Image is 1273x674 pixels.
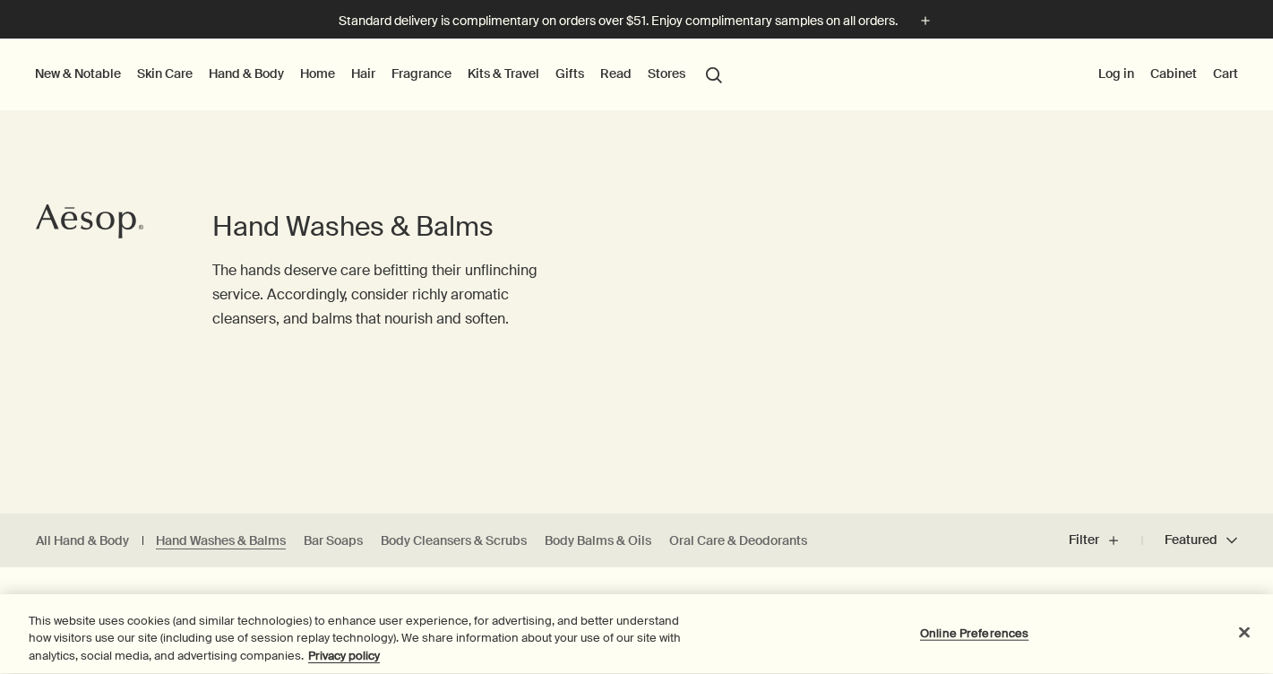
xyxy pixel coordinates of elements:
a: All Hand & Body [36,532,129,549]
a: Hand & Body [205,62,288,85]
button: Cart [1209,62,1242,85]
svg: Aesop [36,203,143,239]
a: More information about your privacy, opens in a new tab [308,648,380,663]
a: Gifts [552,62,588,85]
button: Log in [1095,62,1138,85]
p: The hands deserve care befitting their unflinching service. Accordingly, consider richly aromatic... [212,258,565,332]
div: New addition [18,586,92,602]
a: Skin Care [133,62,196,85]
a: Home [297,62,339,85]
button: Save to cabinet [1230,578,1262,610]
button: Close [1225,612,1264,652]
div: Daily essential [868,586,950,602]
nav: supplementary [1095,39,1242,110]
div: Notable formulation [443,586,557,602]
button: Standard delivery is complimentary on orders over $51. Enjoy complimentary samples on all orders. [339,11,935,31]
a: Bar Soaps [304,532,363,549]
a: Body Cleansers & Scrubs [381,532,527,549]
a: Cabinet [1147,62,1200,85]
a: Body Balms & Oils [545,532,651,549]
a: Aesop [31,199,148,248]
h1: Hand Washes & Balms [212,209,565,245]
a: Kits & Travel [464,62,543,85]
nav: primary [31,39,730,110]
a: Oral Care & Deodorants [669,532,807,549]
a: Hand Washes & Balms [156,532,286,549]
a: Fragrance [388,62,455,85]
a: Read [597,62,635,85]
div: This website uses cookies (and similar technologies) to enhance user experience, for advertising,... [29,612,701,665]
button: Online Preferences, Opens the preference center dialog [918,615,1030,651]
button: New & Notable [31,62,125,85]
button: Stores [644,62,689,85]
button: Featured [1142,519,1237,562]
p: Standard delivery is complimentary on orders over $51. Enjoy complimentary samples on all orders. [339,12,898,30]
button: Save to cabinet [804,578,837,610]
button: Save to cabinet [380,578,412,610]
button: Open search [698,56,730,91]
a: Hair [348,62,379,85]
button: Filter [1069,519,1142,562]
